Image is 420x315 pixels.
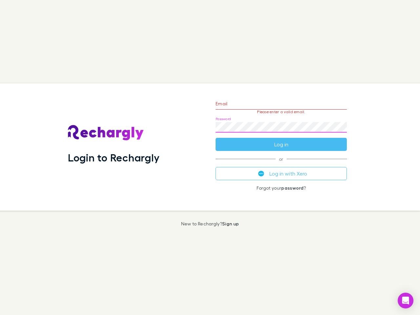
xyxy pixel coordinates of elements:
[216,116,231,121] label: Password
[398,293,413,308] div: Open Intercom Messenger
[281,185,304,191] a: password
[222,221,239,226] a: Sign up
[216,138,347,151] button: Log in
[216,185,347,191] p: Forgot your ?
[68,151,159,164] h1: Login to Rechargly
[258,171,264,177] img: Xero's logo
[68,125,144,141] img: Rechargly's Logo
[181,221,239,226] p: New to Rechargly?
[216,167,347,180] button: Log in with Xero
[216,110,347,114] p: Please enter a valid email.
